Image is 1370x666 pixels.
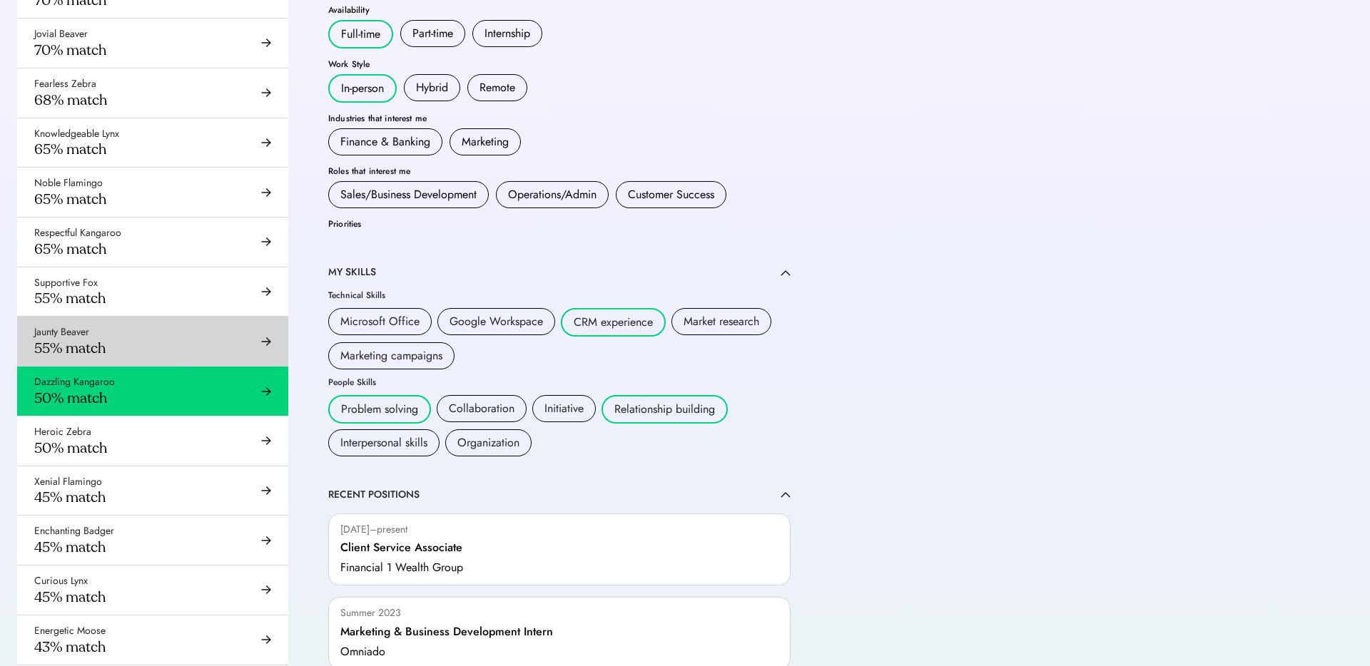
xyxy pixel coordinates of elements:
[34,389,107,407] div: 50% match
[340,186,477,203] div: Sales/Business Development
[34,624,106,638] div: Energetic Moose
[34,77,96,91] div: Fearless Zebra
[34,574,88,588] div: Curious Lynx
[340,539,462,556] div: Client Service Associate
[416,79,448,96] div: Hybrid
[34,524,114,538] div: Enchanting Badger
[781,270,791,276] img: caret-up.svg
[34,127,119,141] div: Knowledgeable Lynx
[457,434,519,451] div: Organization
[261,287,271,297] img: arrow-right-black.svg
[328,291,385,299] div: Technical Skills
[328,220,791,228] div: Priorities
[781,491,791,498] img: caret-up.svg
[34,226,121,240] div: Respectful Kangaroo
[261,337,271,347] img: arrow-right-black.svg
[261,386,271,396] img: arrow-right-black.svg
[261,188,271,198] img: arrow-right-black.svg
[34,475,102,489] div: Xenial Flamingo
[412,25,453,42] div: Part-time
[574,314,653,331] div: CRM experience
[34,41,106,59] div: 70% match
[261,38,271,48] img: arrow-right-black.svg
[328,488,420,502] div: RECENT POSITIONS
[340,559,463,576] div: Financial 1 Wealth Group
[261,436,271,446] img: arrow-right-black.svg
[261,237,271,247] img: arrow-right-black.svg
[34,538,106,556] div: 45% match
[34,290,106,307] div: 55% match
[628,186,714,203] div: Customer Success
[34,190,106,208] div: 65% match
[34,488,106,506] div: 45% match
[34,325,89,339] div: Jaunty Beaver
[462,133,509,150] div: Marketing
[34,27,88,41] div: Jovial Beaver
[341,401,418,418] div: Problem solving
[450,313,543,330] div: Google Workspace
[328,60,791,68] div: Work Style
[340,623,553,640] div: Marketing & Business Development Intern
[261,88,271,98] img: arrow-right-black.svg
[614,401,715,418] div: Relationship building
[544,400,584,417] div: Initiative
[328,265,376,280] div: MY SKILLS
[261,585,271,595] img: arrow-right-black.svg
[261,486,271,496] img: arrow-right-black.svg
[328,114,791,123] div: Industries that interest me
[34,91,107,109] div: 68% match
[328,167,791,175] div: Roles that interest me
[341,80,384,97] div: In-person
[340,643,385,660] div: Omniado
[34,176,103,190] div: Noble Flamingo
[34,425,91,439] div: Heroic Zebra
[449,400,514,417] div: Collaboration
[34,140,106,158] div: 65% match
[34,240,106,258] div: 65% match
[684,313,759,330] div: Market research
[340,434,427,451] div: Interpersonal skills
[261,536,271,545] img: arrow-right-black.svg
[484,25,530,42] div: Internship
[34,339,106,357] div: 55% match
[34,276,98,290] div: Supportive Fox
[340,347,442,364] div: Marketing campaigns
[328,6,791,14] div: Availability
[508,186,597,203] div: Operations/Admin
[34,588,106,606] div: 45% match
[340,313,420,330] div: Microsoft Office
[341,26,380,43] div: Full-time
[261,138,271,148] img: arrow-right-black.svg
[340,133,430,150] div: Finance & Banking
[34,638,106,656] div: 43% match
[340,606,401,620] div: Summer 2023
[34,375,115,389] div: Dazzling Kangaroo
[328,378,376,386] div: People Skills
[261,635,271,645] img: arrow-right-black.svg
[340,523,407,537] div: [DATE]–present
[479,79,515,96] div: Remote
[34,439,107,457] div: 50% match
